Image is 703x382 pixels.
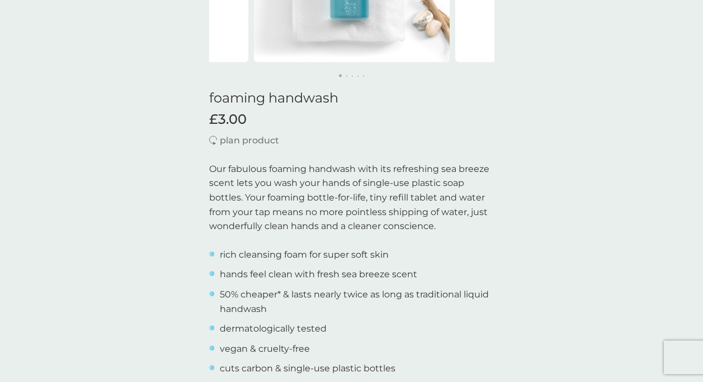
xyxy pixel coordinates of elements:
[220,361,395,376] p: cuts carbon & single-use plastic bottles
[220,322,327,336] p: dermatologically tested
[220,342,310,356] p: vegan & cruelty-free
[209,90,494,106] h1: foaming handwash
[220,133,279,148] p: plan product
[209,162,494,234] p: Our fabulous foaming handwash with its refreshing sea breeze scent lets you wash your hands of si...
[209,111,247,128] span: £3.00
[220,287,494,316] p: 50% cheaper* & lasts nearly twice as long as traditional liquid handwash
[220,248,389,262] p: rich cleansing foam for super soft skin
[220,267,417,282] p: hands feel clean with fresh sea breeze scent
